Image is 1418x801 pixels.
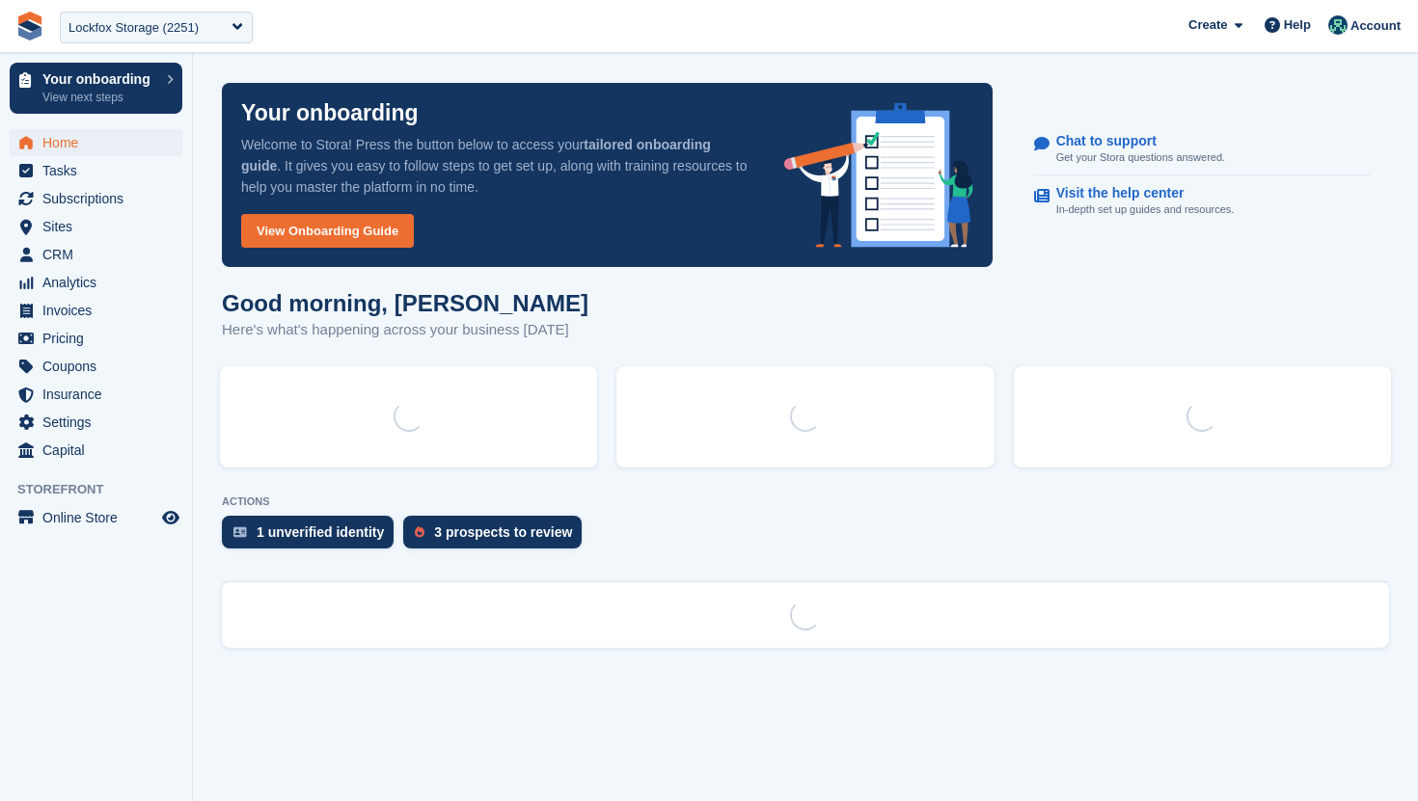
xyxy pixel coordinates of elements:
span: Storefront [17,480,192,499]
img: Jennifer Ofodile [1328,15,1348,35]
h1: Good morning, [PERSON_NAME] [222,290,588,316]
p: Here's what's happening across your business [DATE] [222,319,588,341]
p: Your onboarding [241,102,419,124]
span: Analytics [42,269,158,296]
a: 3 prospects to review [403,516,591,558]
span: Help [1284,15,1311,35]
span: Home [42,129,158,156]
span: Coupons [42,353,158,380]
img: prospect-51fa495bee0391a8d652442698ab0144808aea92771e9ea1ae160a38d050c398.svg [415,526,424,538]
span: Tasks [42,157,158,184]
div: 1 unverified identity [257,524,384,540]
a: Preview store [159,506,182,529]
div: Lockfox Storage (2251) [68,18,199,38]
a: menu [10,297,182,324]
a: Visit the help center In-depth set up guides and resources. [1034,175,1371,227]
a: menu [10,157,182,184]
a: menu [10,437,182,464]
p: Visit the help center [1056,185,1219,201]
a: Your onboarding View next steps [10,63,182,114]
p: In-depth set up guides and resources. [1056,201,1235,218]
p: ACTIONS [222,495,1389,508]
a: menu [10,213,182,240]
p: Chat to support [1056,133,1210,149]
p: Your onboarding [42,72,157,86]
img: stora-icon-8386f47178a22dfd0bd8f6a31ec36ba5ce8667c1dd55bd0f319d3a0aa187defe.svg [15,12,44,40]
a: menu [10,504,182,531]
a: menu [10,325,182,352]
p: Welcome to Stora! Press the button below to access your . It gives you easy to follow steps to ge... [241,134,753,198]
a: Chat to support Get your Stora questions answered. [1034,123,1371,176]
span: Invoices [42,297,158,324]
a: menu [10,269,182,296]
a: menu [10,381,182,408]
a: menu [10,129,182,156]
a: menu [10,353,182,380]
a: menu [10,241,182,268]
span: Sites [42,213,158,240]
img: onboarding-info-6c161a55d2c0e0a8cae90662b2fe09162a5109e8cc188191df67fb4f79e88e88.svg [784,103,973,248]
span: Pricing [42,325,158,352]
span: Settings [42,409,158,436]
a: menu [10,185,182,212]
span: Online Store [42,504,158,531]
div: 3 prospects to review [434,524,572,540]
span: CRM [42,241,158,268]
span: Insurance [42,381,158,408]
span: Create [1188,15,1227,35]
p: Get your Stora questions answered. [1056,149,1225,166]
a: View Onboarding Guide [241,214,414,248]
span: Subscriptions [42,185,158,212]
p: View next steps [42,89,157,106]
a: menu [10,409,182,436]
a: 1 unverified identity [222,516,403,558]
span: Account [1350,16,1401,36]
img: verify_identity-adf6edd0f0f0b5bbfe63781bf79b02c33cf7c696d77639b501bdc392416b5a36.svg [233,526,247,538]
span: Capital [42,437,158,464]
